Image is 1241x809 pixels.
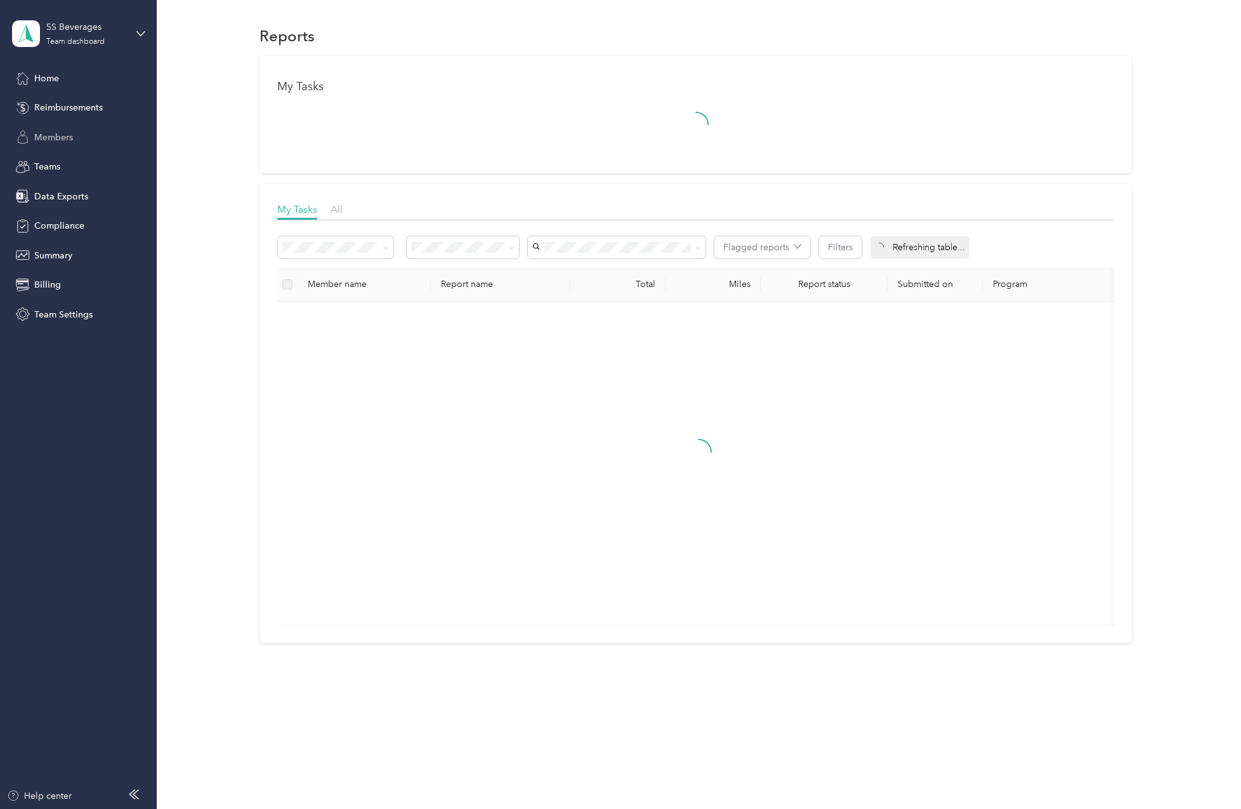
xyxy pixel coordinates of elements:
span: My Tasks [277,203,317,215]
button: Help center [7,789,72,803]
span: Report status [771,279,877,290]
span: Home [34,72,59,85]
span: Billing [34,278,61,291]
div: Team dashboard [46,38,105,46]
th: Report name [431,267,570,302]
span: Team Settings [34,308,93,321]
span: Teams [34,160,60,173]
span: Compliance [34,219,84,232]
th: Program [983,267,1141,302]
div: Refreshing table... [870,236,969,258]
span: All [331,203,343,215]
button: Filters [819,236,862,258]
th: Member name [298,267,431,302]
button: Flagged reports [714,236,810,258]
h1: My Tasks [277,80,1114,93]
th: Submitted on [888,267,983,302]
span: Summary [34,249,72,262]
div: SS Beverages [46,20,126,34]
div: Member name [308,279,421,290]
span: Members [34,131,73,144]
span: Reimbursements [34,101,103,114]
div: Miles [676,279,751,290]
div: Total [581,279,655,290]
h1: Reports [259,29,315,43]
span: Data Exports [34,190,88,203]
iframe: Everlance-gr Chat Button Frame [1170,738,1241,809]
